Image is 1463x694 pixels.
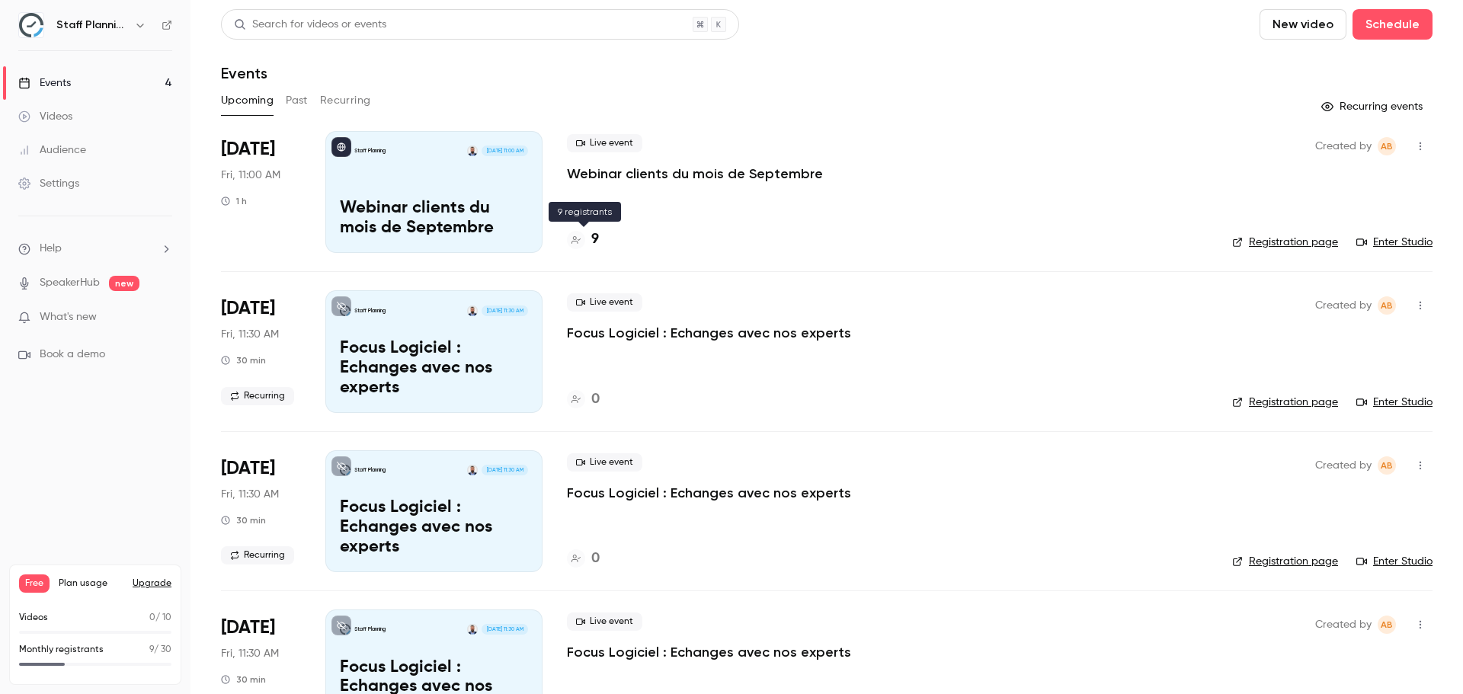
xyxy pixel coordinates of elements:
span: Anaïs Bressy [1378,137,1396,155]
span: Created by [1315,456,1372,475]
p: Focus Logiciel : Echanges avec nos experts [340,339,528,398]
span: [DATE] [221,296,275,321]
div: Search for videos or events [234,17,386,33]
span: Recurring [221,387,294,405]
div: 30 min [221,673,266,686]
span: AB [1381,296,1393,315]
h1: Events [221,64,267,82]
button: Upcoming [221,88,274,113]
button: Schedule [1353,9,1433,40]
p: / 30 [149,643,171,657]
a: Focus Logiciel : Echanges avec nos experts [567,484,851,502]
span: [DATE] 11:30 AM [482,465,527,475]
a: Focus Logiciel : Echanges avec nos expertsStaff PlanningChristophe Vermeulen[DATE] 11:30 AMFocus ... [325,450,543,572]
img: Christophe Vermeulen [467,305,478,316]
a: Registration page [1232,235,1338,250]
h4: 0 [591,548,600,569]
p: Videos [19,611,48,625]
span: Fri, 11:30 AM [221,646,279,661]
div: Events [18,75,71,91]
div: Sep 12 Fri, 11:00 AM (Europe/Paris) [221,131,301,253]
span: AB [1381,456,1393,475]
h4: 0 [591,389,600,410]
p: Focus Logiciel : Echanges avec nos experts [340,498,528,557]
p: Staff Planning [354,466,386,474]
a: Webinar clients du mois de Septembre [567,165,823,183]
img: Christophe Vermeulen [467,624,478,635]
img: Staff Planning [19,13,43,37]
div: Videos [18,109,72,124]
span: [DATE] [221,456,275,481]
a: Focus Logiciel : Echanges avec nos expertsStaff PlanningChristophe Vermeulen[DATE] 11:30 AMFocus ... [325,290,543,412]
span: Live event [567,612,642,631]
button: Recurring [320,88,371,113]
a: Enter Studio [1356,554,1433,569]
p: Webinar clients du mois de Septembre [340,199,528,238]
span: What's new [40,309,97,325]
span: Book a demo [40,347,105,363]
span: Free [19,574,50,593]
p: Monthly registrants [19,643,104,657]
button: Past [286,88,308,113]
div: 1 h [221,195,247,207]
span: new [109,276,139,291]
span: Created by [1315,296,1372,315]
span: [DATE] 11:30 AM [482,305,527,316]
span: [DATE] [221,137,275,162]
span: AB [1381,137,1393,155]
a: Registration page [1232,395,1338,410]
div: Sep 26 Fri, 11:30 AM (Europe/Paris) [221,450,301,572]
span: AB [1381,616,1393,634]
span: Fri, 11:00 AM [221,168,280,183]
div: 30 min [221,514,266,526]
button: Upgrade [133,577,171,590]
p: Staff Planning [354,307,386,315]
span: Help [40,241,62,257]
span: Recurring [221,546,294,564]
div: Audience [18,142,86,158]
img: Christophe Vermeulen [467,146,478,156]
span: Fri, 11:30 AM [221,327,279,342]
span: Anaïs Bressy [1378,616,1396,634]
a: 0 [567,548,600,569]
a: Focus Logiciel : Echanges avec nos experts [567,324,851,342]
div: Sep 12 Fri, 11:30 AM (Europe/Paris) [221,290,301,412]
span: Created by [1315,616,1372,634]
h4: 9 [591,229,599,250]
a: SpeakerHub [40,275,100,291]
button: Recurring events [1314,94,1433,119]
span: [DATE] 11:30 AM [482,624,527,635]
span: 9 [149,645,154,654]
span: Fri, 11:30 AM [221,487,279,502]
span: Live event [567,293,642,312]
p: / 10 [149,611,171,625]
img: Christophe Vermeulen [467,465,478,475]
span: 0 [149,613,155,622]
span: Plan usage [59,577,123,590]
span: [DATE] 11:00 AM [482,146,527,156]
a: 9 [567,229,599,250]
span: Live event [567,453,642,472]
h6: Staff Planning [56,18,128,33]
a: Enter Studio [1356,235,1433,250]
span: [DATE] [221,616,275,640]
p: Staff Planning [354,625,386,633]
a: 0 [567,389,600,410]
a: Webinar clients du mois de SeptembreStaff PlanningChristophe Vermeulen[DATE] 11:00 AMWebinar clie... [325,131,543,253]
span: Live event [567,134,642,152]
li: help-dropdown-opener [18,241,172,257]
span: Anaïs Bressy [1378,456,1396,475]
span: Anaïs Bressy [1378,296,1396,315]
p: Staff Planning [354,147,386,155]
a: Enter Studio [1356,395,1433,410]
div: Settings [18,176,79,191]
button: New video [1260,9,1346,40]
a: Registration page [1232,554,1338,569]
span: Created by [1315,137,1372,155]
div: 30 min [221,354,266,366]
a: Focus Logiciel : Echanges avec nos experts [567,643,851,661]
